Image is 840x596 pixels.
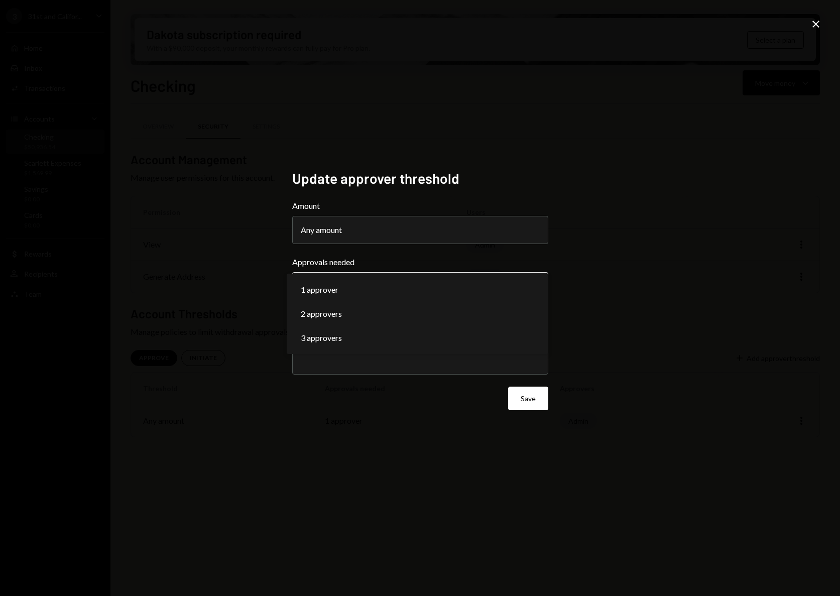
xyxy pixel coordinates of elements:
[301,308,342,320] span: 2 approvers
[292,256,548,268] label: Approvals needed
[301,284,338,296] span: 1 approver
[292,216,548,244] button: Amount
[292,169,548,188] h2: Update approver threshold
[508,387,548,410] button: Save
[301,332,342,344] span: 3 approvers
[292,200,548,212] label: Amount
[292,272,548,300] button: Approvals needed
